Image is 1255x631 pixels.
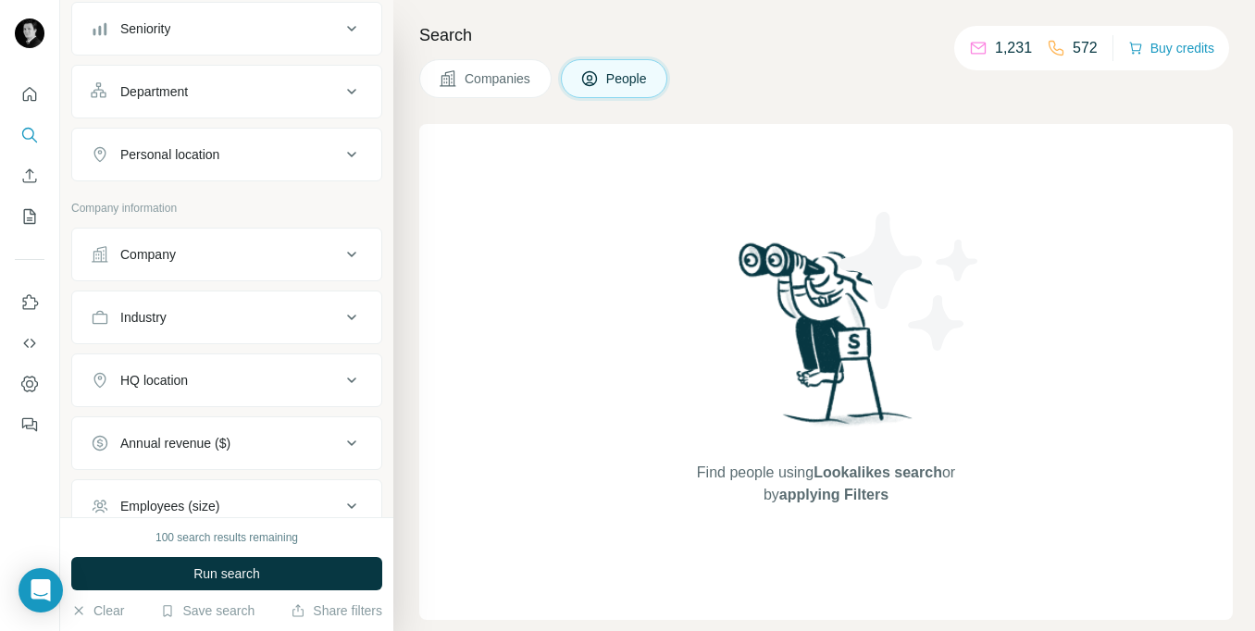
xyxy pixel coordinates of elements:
div: Company [120,245,176,264]
span: Run search [193,564,260,583]
p: 572 [1073,37,1098,59]
button: Annual revenue ($) [72,421,381,465]
button: Search [15,118,44,152]
div: 100 search results remaining [155,529,298,546]
button: Industry [72,295,381,340]
span: Lookalikes search [814,464,942,480]
div: Employees (size) [120,497,219,515]
button: Seniority [72,6,381,51]
button: HQ location [72,358,381,402]
button: Feedback [15,408,44,441]
button: Enrich CSV [15,159,44,192]
span: People [606,69,649,88]
button: Clear [71,601,124,620]
button: Run search [71,557,382,590]
div: Annual revenue ($) [120,434,230,452]
button: Share filters [291,601,382,620]
div: Personal location [120,145,219,164]
span: Companies [465,69,532,88]
button: Dashboard [15,367,44,401]
div: HQ location [120,371,188,390]
div: Department [120,82,188,101]
h4: Search [419,22,1233,48]
button: Quick start [15,78,44,111]
button: Save search [160,601,255,620]
span: Find people using or by [677,462,974,506]
div: Seniority [120,19,170,38]
img: Surfe Illustration - Woman searching with binoculars [730,238,923,444]
button: Use Surfe on LinkedIn [15,286,44,319]
p: 1,231 [995,37,1032,59]
span: applying Filters [779,487,888,502]
button: Personal location [72,132,381,177]
img: Avatar [15,19,44,48]
button: My lists [15,200,44,233]
div: Industry [120,308,167,327]
img: Surfe Illustration - Stars [826,198,993,365]
button: Use Surfe API [15,327,44,360]
p: Company information [71,200,382,217]
button: Department [72,69,381,114]
button: Buy credits [1128,35,1214,61]
button: Company [72,232,381,277]
button: Employees (size) [72,484,381,528]
div: Open Intercom Messenger [19,568,63,612]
